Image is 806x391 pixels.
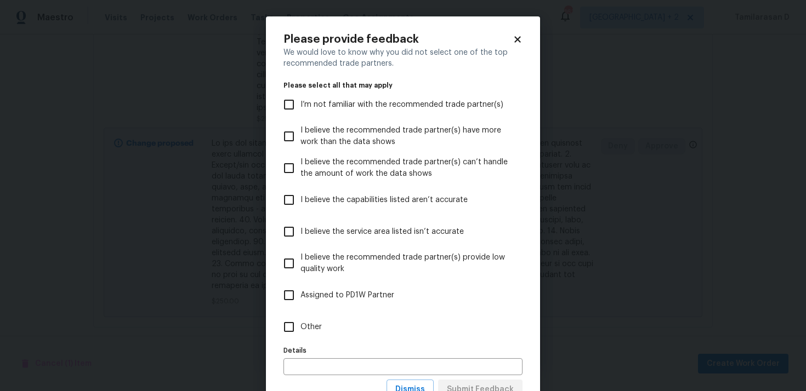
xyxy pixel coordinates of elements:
[283,34,513,45] h2: Please provide feedback
[300,226,464,238] span: I believe the service area listed isn’t accurate
[300,290,394,301] span: Assigned to PD1W Partner
[300,125,514,148] span: I believe the recommended trade partner(s) have more work than the data shows
[300,99,503,111] span: I’m not familiar with the recommended trade partner(s)
[300,252,514,275] span: I believe the recommended trade partner(s) provide low quality work
[300,321,322,333] span: Other
[300,194,468,206] span: I believe the capabilities listed aren’t accurate
[300,157,514,180] span: I believe the recommended trade partner(s) can’t handle the amount of work the data shows
[283,47,523,69] div: We would love to know why you did not select one of the top recommended trade partners.
[283,82,523,89] legend: Please select all that may apply
[283,347,523,354] label: Details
